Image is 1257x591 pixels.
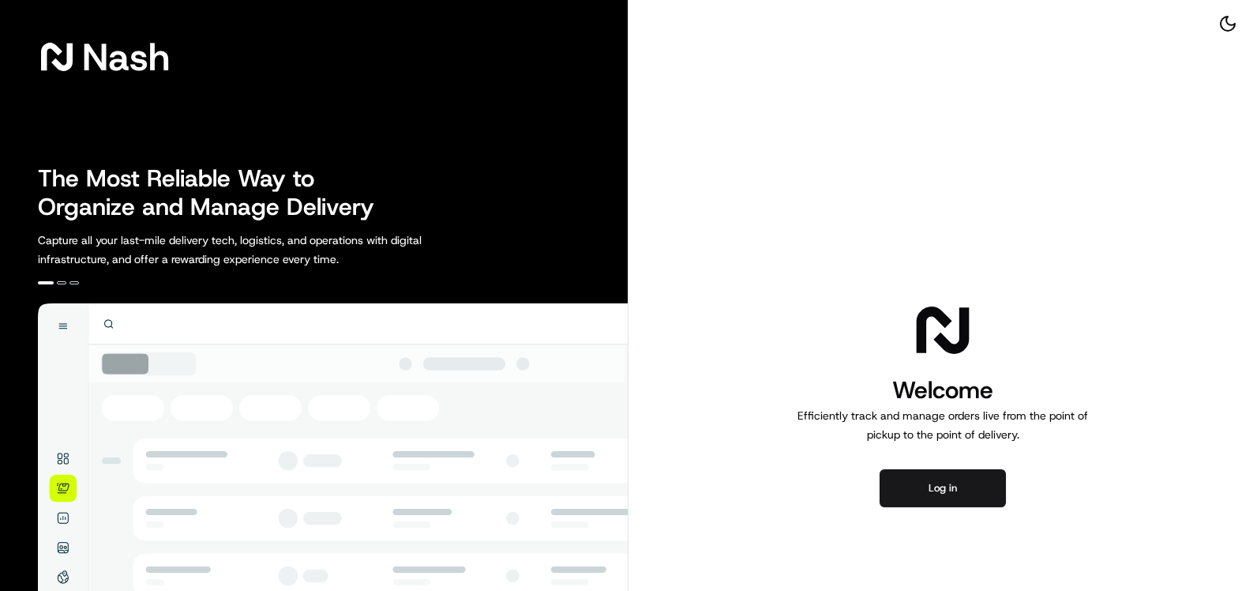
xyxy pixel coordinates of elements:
[791,375,1094,406] h1: Welcome
[791,406,1094,444] p: Efficiently track and manage orders live from the point of pickup to the point of delivery.
[880,469,1006,507] button: Log in
[38,164,392,221] h2: The Most Reliable Way to Organize and Manage Delivery
[38,231,493,269] p: Capture all your last-mile delivery tech, logistics, and operations with digital infrastructure, ...
[82,41,170,73] span: Nash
